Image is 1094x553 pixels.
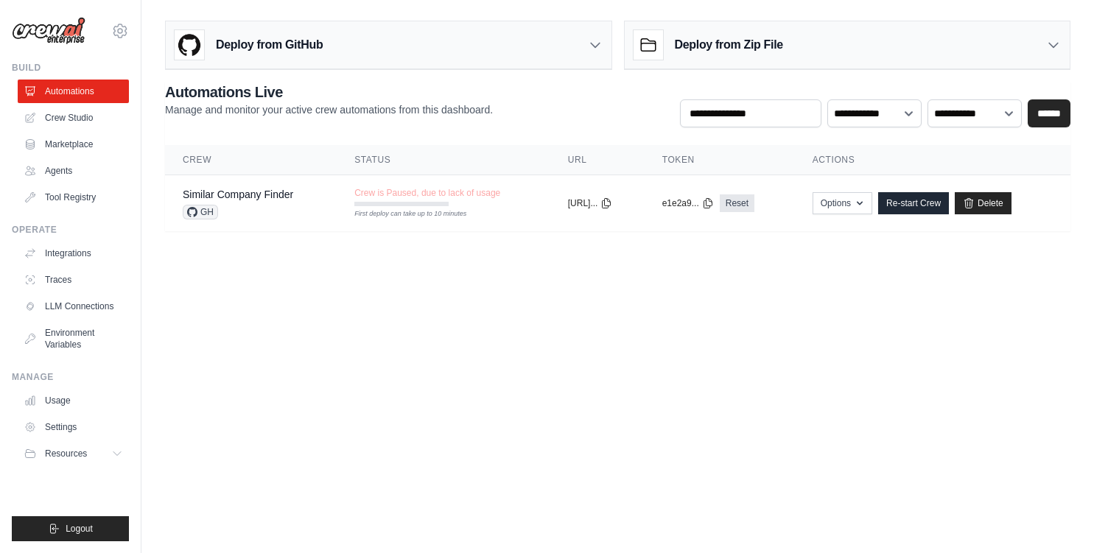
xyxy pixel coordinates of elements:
button: Logout [12,516,129,541]
a: LLM Connections [18,295,129,318]
th: Crew [165,145,337,175]
a: Similar Company Finder [183,189,293,200]
a: Agents [18,159,129,183]
a: Crew Studio [18,106,129,130]
button: Resources [18,442,129,465]
div: Manage [12,371,129,383]
button: e1e2a9... [662,197,714,209]
a: Re-start Crew [878,192,949,214]
a: Environment Variables [18,321,129,356]
h2: Automations Live [165,82,493,102]
a: Usage [18,389,129,412]
th: Actions [795,145,1070,175]
span: Resources [45,448,87,459]
h3: Deploy from GitHub [216,36,323,54]
a: Delete [955,192,1011,214]
p: Manage and monitor your active crew automations from this dashboard. [165,102,493,117]
span: Crew is Paused, due to lack of usage [354,187,500,199]
a: Reset [720,194,754,212]
th: URL [550,145,645,175]
a: Settings [18,415,129,439]
th: Status [337,145,550,175]
span: GH [183,205,218,219]
img: Logo [12,17,85,45]
span: Logout [66,523,93,535]
img: GitHub Logo [175,30,204,60]
a: Tool Registry [18,186,129,209]
a: Integrations [18,242,129,265]
a: Automations [18,80,129,103]
button: Options [813,192,872,214]
div: Operate [12,224,129,236]
a: Traces [18,268,129,292]
div: Build [12,62,129,74]
div: First deploy can take up to 10 minutes [354,209,449,219]
th: Token [645,145,795,175]
a: Marketplace [18,133,129,156]
h3: Deploy from Zip File [675,36,783,54]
